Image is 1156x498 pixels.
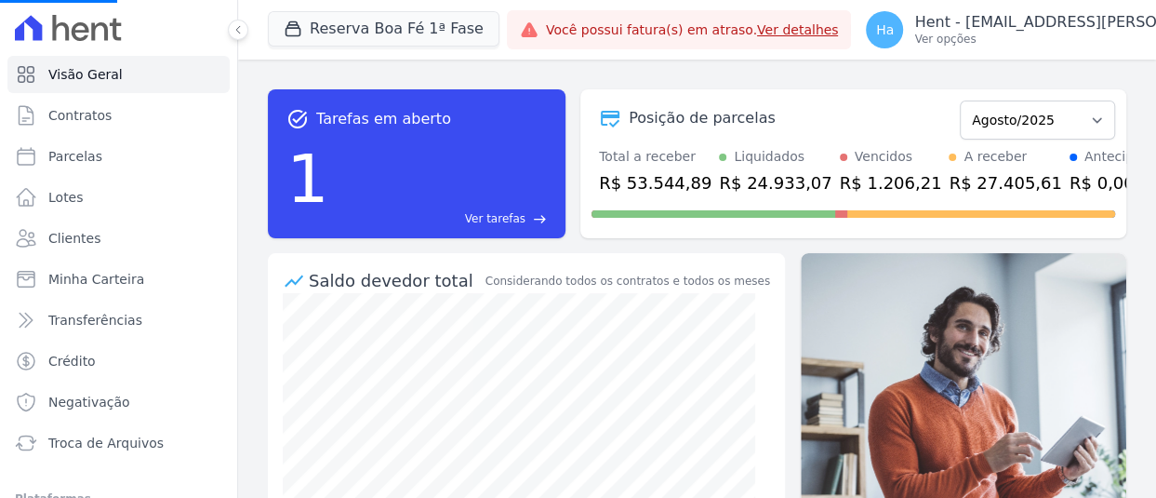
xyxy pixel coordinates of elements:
[48,352,96,370] span: Crédito
[48,106,112,125] span: Contratos
[48,311,142,330] span: Transferências
[48,147,102,166] span: Parcelas
[48,434,164,452] span: Troca de Arquivos
[629,107,776,129] div: Posição de parcelas
[48,270,144,289] span: Minha Carteira
[48,393,130,411] span: Negativação
[734,147,804,167] div: Liquidados
[855,147,912,167] div: Vencidos
[7,179,230,216] a: Lotes
[7,220,230,257] a: Clientes
[7,343,230,380] a: Crédito
[7,384,230,421] a: Negativação
[48,188,84,207] span: Lotes
[719,170,831,195] div: R$ 24.933,07
[757,22,839,37] a: Ver detalhes
[268,11,499,47] button: Reserva Boa Fé 1ª Fase
[337,210,547,227] a: Ver tarefas east
[7,97,230,134] a: Contratos
[949,170,1061,195] div: R$ 27.405,61
[599,170,711,195] div: R$ 53.544,89
[7,424,230,462] a: Troca de Arquivos
[876,23,894,36] span: Ha
[7,302,230,339] a: Transferências
[7,138,230,175] a: Parcelas
[309,268,482,293] div: Saldo devedor total
[316,108,451,130] span: Tarefas em aberto
[7,261,230,298] a: Minha Carteira
[963,147,1027,167] div: A receber
[533,212,547,226] span: east
[7,56,230,93] a: Visão Geral
[48,229,100,248] span: Clientes
[286,130,329,227] div: 1
[48,65,123,84] span: Visão Geral
[599,147,711,167] div: Total a receber
[485,273,770,289] div: Considerando todos os contratos e todos os meses
[546,20,839,40] span: Você possui fatura(s) em atraso.
[840,170,942,195] div: R$ 1.206,21
[465,210,525,227] span: Ver tarefas
[286,108,309,130] span: task_alt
